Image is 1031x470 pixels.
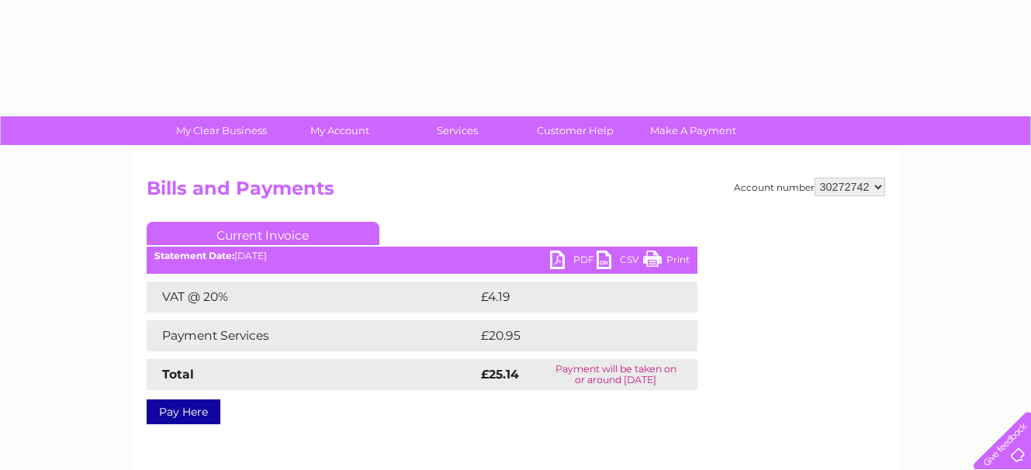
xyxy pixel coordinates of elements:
[162,367,194,382] strong: Total
[643,251,690,273] a: Print
[477,282,659,313] td: £4.19
[154,250,234,261] b: Statement Date:
[629,116,757,145] a: Make A Payment
[157,116,285,145] a: My Clear Business
[511,116,639,145] a: Customer Help
[481,367,519,382] strong: £25.14
[147,251,697,261] div: [DATE]
[147,399,220,424] a: Pay Here
[147,178,885,207] h2: Bills and Payments
[147,222,379,245] a: Current Invoice
[147,282,477,313] td: VAT @ 20%
[393,116,521,145] a: Services
[550,251,597,273] a: PDF
[734,178,885,196] div: Account number
[275,116,403,145] a: My Account
[535,359,697,390] td: Payment will be taken on or around [DATE]
[597,251,643,273] a: CSV
[147,320,477,351] td: Payment Services
[477,320,666,351] td: £20.95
